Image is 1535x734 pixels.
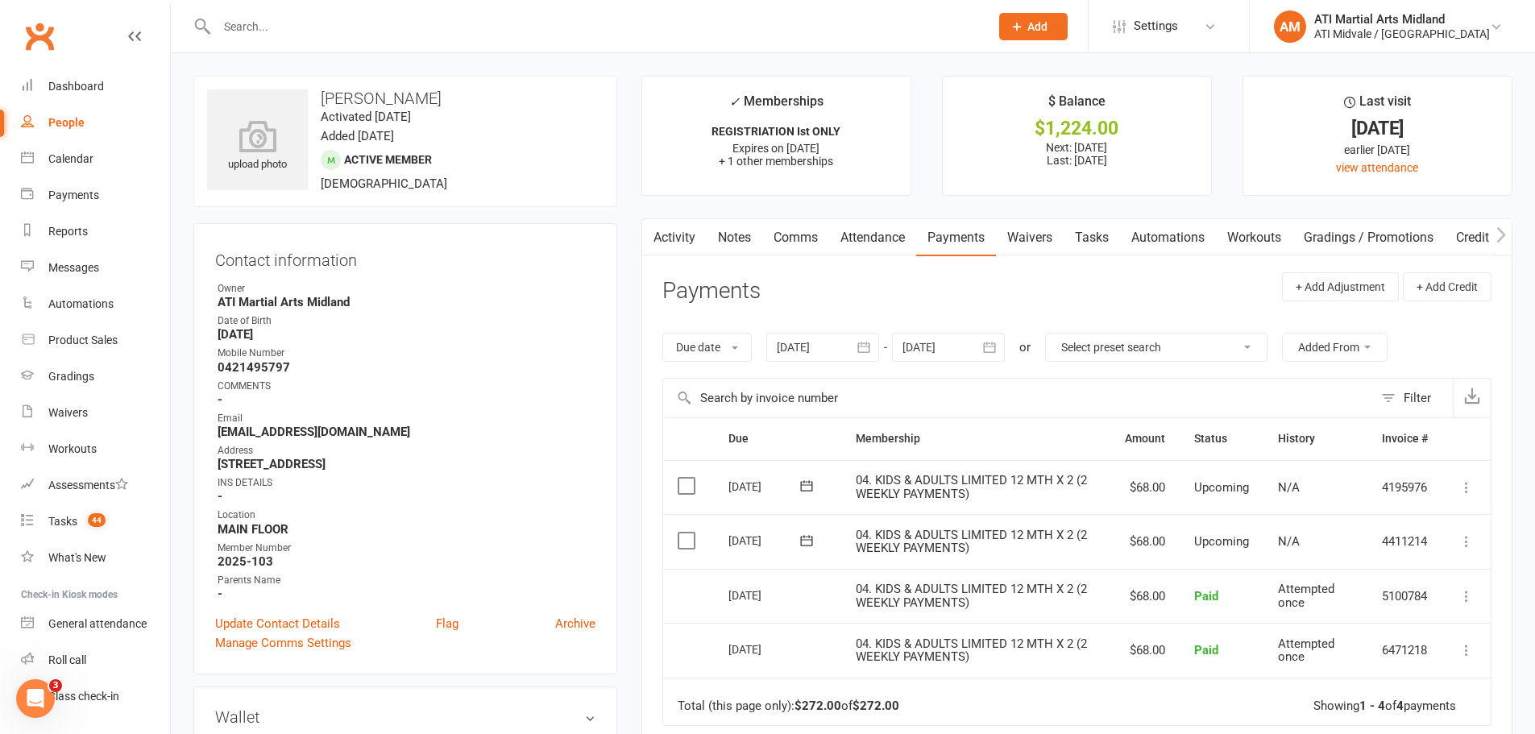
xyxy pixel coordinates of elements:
div: Messages [48,261,99,274]
strong: 0421495797 [218,360,595,375]
a: Product Sales [21,322,170,359]
span: 44 [88,513,106,527]
div: Last visit [1344,91,1411,120]
a: view attendance [1336,161,1418,174]
div: upload photo [207,120,308,173]
div: Automations [48,297,114,310]
a: Workouts [21,431,170,467]
a: Archive [555,614,595,633]
div: earlier [DATE] [1258,141,1497,159]
a: Workouts [1216,219,1292,256]
strong: $272.00 [794,699,841,713]
th: Invoice # [1367,418,1442,459]
strong: [EMAIL_ADDRESS][DOMAIN_NAME] [218,425,595,439]
a: General attendance kiosk mode [21,606,170,642]
button: + Add Adjustment [1282,272,1399,301]
div: Product Sales [48,334,118,346]
div: Gradings [48,370,94,383]
a: Messages [21,250,170,286]
div: What's New [48,551,106,564]
span: [DEMOGRAPHIC_DATA] [321,176,447,191]
div: Filter [1404,388,1431,408]
div: [DATE] [728,637,803,661]
div: COMMENTS [218,379,595,394]
a: Class kiosk mode [21,678,170,715]
span: Upcoming [1194,480,1249,495]
h3: Wallet [215,708,595,726]
a: Gradings / Promotions [1292,219,1445,256]
span: 04. KIDS & ADULTS LIMITED 12 MTH X 2 (2 WEEKLY PAYMENTS) [856,582,1087,610]
a: Attendance [829,219,916,256]
div: INS DETAILS [218,475,595,491]
h3: Payments [662,279,761,304]
a: Reports [21,214,170,250]
span: Upcoming [1194,534,1249,549]
span: 3 [49,679,62,692]
span: Add [1027,20,1048,33]
time: Added [DATE] [321,129,394,143]
strong: [STREET_ADDRESS] [218,457,595,471]
a: Tasks [1064,219,1120,256]
a: Automations [1120,219,1216,256]
span: Attempted once [1278,637,1334,665]
div: General attendance [48,617,147,630]
div: Showing of payments [1313,699,1456,713]
a: People [21,105,170,141]
strong: - [218,489,595,504]
span: Active member [344,153,432,166]
a: Automations [21,286,170,322]
td: 6471218 [1367,623,1442,678]
p: Next: [DATE] Last: [DATE] [957,141,1197,167]
a: Clubworx [19,16,60,56]
div: Payments [48,189,99,201]
div: Reports [48,225,88,238]
a: What's New [21,540,170,576]
td: $68.00 [1110,460,1180,515]
button: Added From [1282,333,1388,362]
td: 4411214 [1367,514,1442,569]
a: Manage Comms Settings [215,633,351,653]
div: Assessments [48,479,128,491]
a: Tasks 44 [21,504,170,540]
strong: REGISTRIATION Ist ONLY [711,125,840,138]
a: Calendar [21,141,170,177]
span: 04. KIDS & ADULTS LIMITED 12 MTH X 2 (2 WEEKLY PAYMENTS) [856,473,1087,501]
div: [DATE] [1258,120,1497,137]
a: Payments [21,177,170,214]
button: Due date [662,333,752,362]
div: Address [218,443,595,458]
strong: [DATE] [218,327,595,342]
a: Gradings [21,359,170,395]
span: Expires on [DATE] [732,142,819,155]
div: Dashboard [48,80,104,93]
div: [DATE] [728,474,803,499]
div: Waivers [48,406,88,419]
a: Notes [707,219,762,256]
span: Paid [1194,589,1218,603]
div: $1,224.00 [957,120,1197,137]
strong: 2025-103 [218,554,595,569]
a: Waivers [996,219,1064,256]
span: N/A [1278,534,1300,549]
a: Payments [916,219,996,256]
strong: - [218,587,595,601]
h3: [PERSON_NAME] [207,89,604,107]
div: Member Number [218,541,595,556]
h3: Contact information [215,245,595,269]
a: Roll call [21,642,170,678]
div: or [1019,338,1031,357]
td: 4195976 [1367,460,1442,515]
div: Mobile Number [218,346,595,361]
a: Waivers [21,395,170,431]
td: $68.00 [1110,569,1180,624]
time: Activated [DATE] [321,110,411,124]
strong: ATI Martial Arts Midland [218,295,595,309]
td: $68.00 [1110,514,1180,569]
span: 04. KIDS & ADULTS LIMITED 12 MTH X 2 (2 WEEKLY PAYMENTS) [856,528,1087,556]
span: Attempted once [1278,582,1334,610]
input: Search... [212,15,978,38]
strong: $272.00 [853,699,899,713]
div: Workouts [48,442,97,455]
td: 5100784 [1367,569,1442,624]
button: Filter [1373,379,1453,417]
